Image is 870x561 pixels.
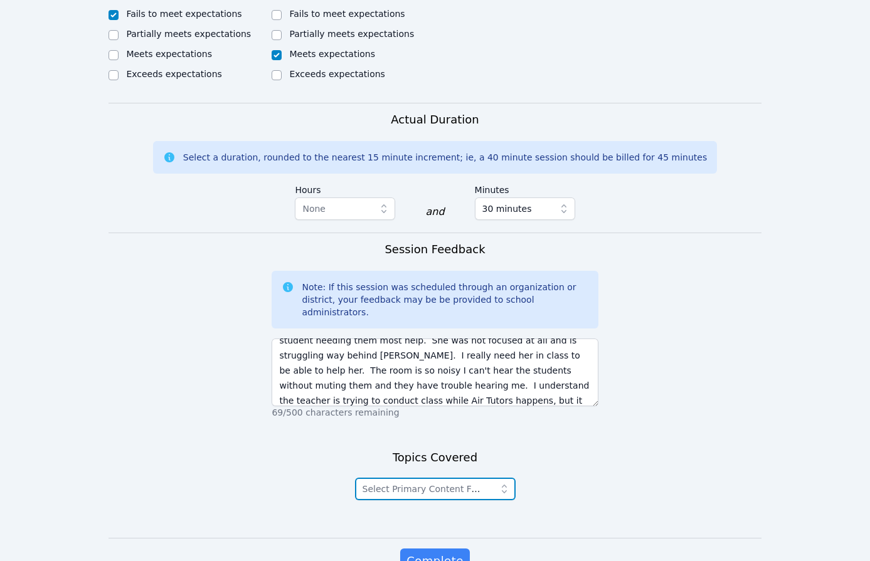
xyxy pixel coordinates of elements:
[126,29,251,39] label: Partially meets expectations
[289,9,405,19] label: Fails to meet expectations
[289,69,385,79] label: Exceeds expectations
[393,449,477,466] h3: Topics Covered
[385,241,485,258] h3: Session Feedback
[126,9,241,19] label: Fails to meet expectations
[295,197,395,220] button: None
[391,111,479,128] h3: Actual Duration
[363,484,492,494] span: Select Primary Content Focus
[289,49,375,59] label: Meets expectations
[289,29,414,39] label: Partially meets expectations
[126,69,221,79] label: Exceeds expectations
[355,478,516,500] button: Select Primary Content Focus
[126,49,212,59] label: Meets expectations
[183,151,707,164] div: Select a duration, rounded to the nearest 15 minute increment; ie, a 40 minute session should be ...
[475,179,575,197] label: Minutes
[302,204,326,214] span: None
[272,338,598,406] textarea: [PERSON_NAME] left to use the bathroom at least 4 times. She is the student needing them most hel...
[302,281,588,318] div: Note: If this session was scheduled through an organization or district, your feedback may be be ...
[295,179,395,197] label: Hours
[425,204,444,219] div: and
[475,197,575,220] button: 30 minutes
[482,201,532,216] span: 30 minutes
[272,406,598,419] p: 69/500 characters remaining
